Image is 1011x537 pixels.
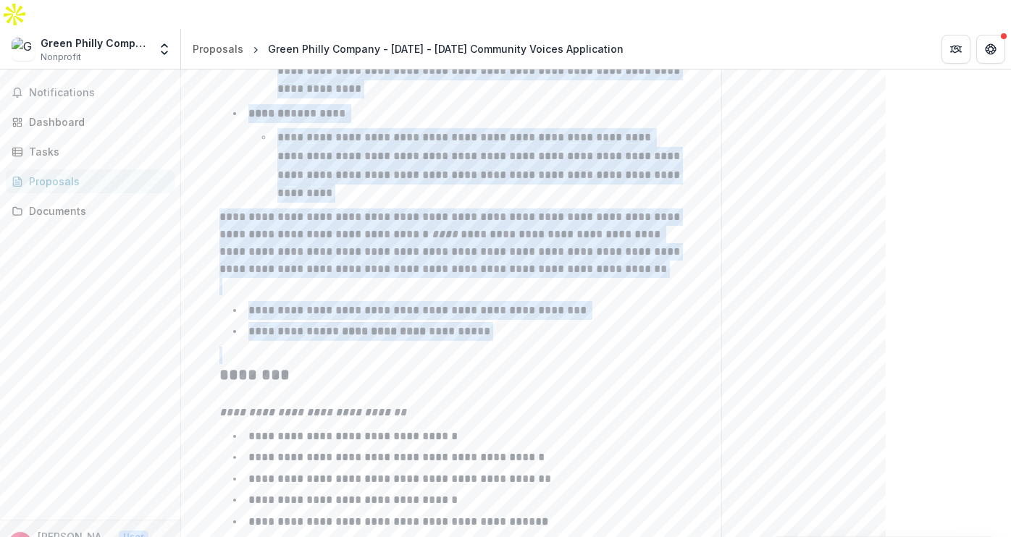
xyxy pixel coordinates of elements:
div: Proposals [193,41,243,56]
div: Proposals [29,174,163,189]
button: Partners [941,35,970,64]
a: Documents [6,199,175,223]
a: Dashboard [6,110,175,134]
span: Notifications [29,87,169,99]
div: Green Philly Company [41,35,148,51]
div: Dashboard [29,114,163,130]
span: Nonprofit [41,51,81,64]
a: Proposals [187,38,249,59]
div: Green Philly Company - [DATE] - [DATE] Community Voices Application [268,41,624,56]
button: Get Help [976,35,1005,64]
a: Tasks [6,140,175,164]
nav: breadcrumb [187,38,629,59]
div: Documents [29,203,163,219]
img: Green Philly Company [12,38,35,61]
button: Open entity switcher [154,35,175,64]
button: Notifications [6,81,175,104]
a: Proposals [6,169,175,193]
div: Tasks [29,144,163,159]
